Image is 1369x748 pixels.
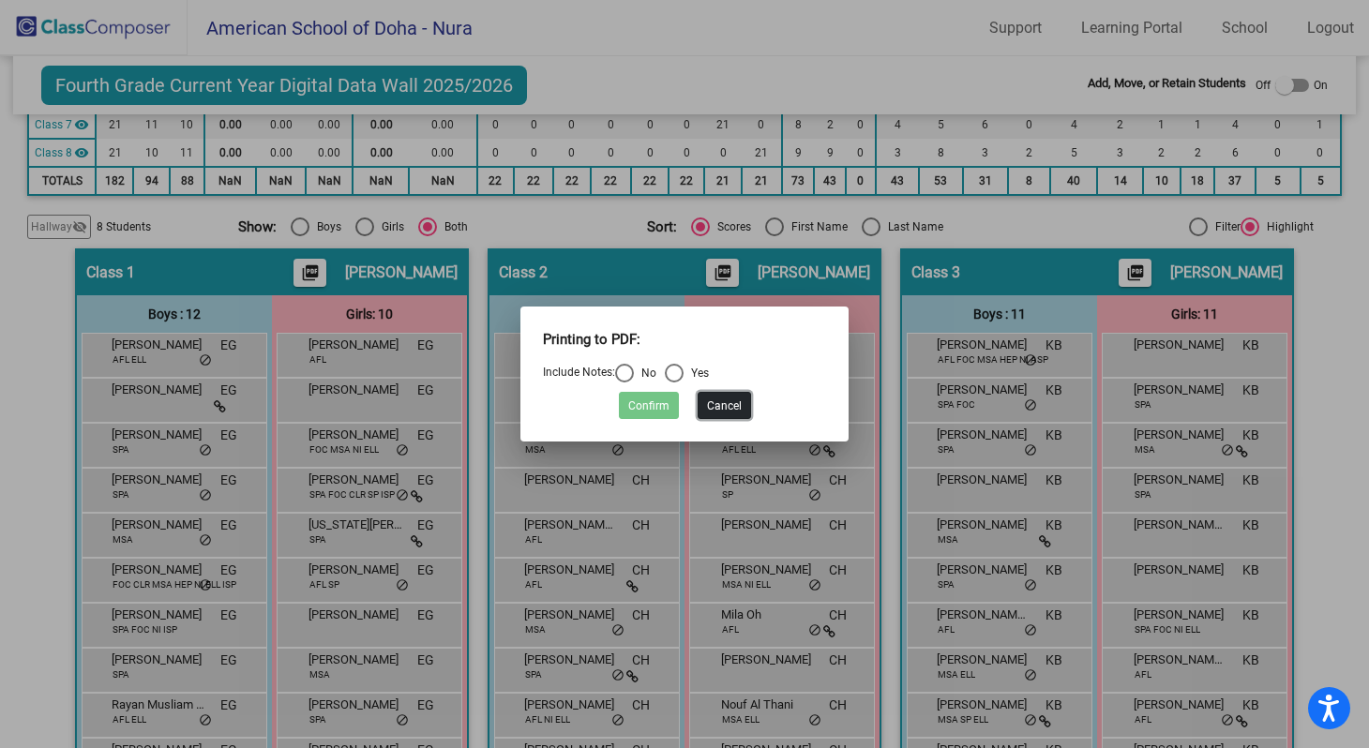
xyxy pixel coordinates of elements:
[698,392,751,419] button: Cancel
[684,365,709,381] div: Yes
[619,392,679,419] button: Confirm
[543,366,615,379] a: Include Notes:
[634,365,656,381] div: No
[543,366,709,379] mat-radio-group: Select an option
[543,329,640,351] label: Printing to PDF:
